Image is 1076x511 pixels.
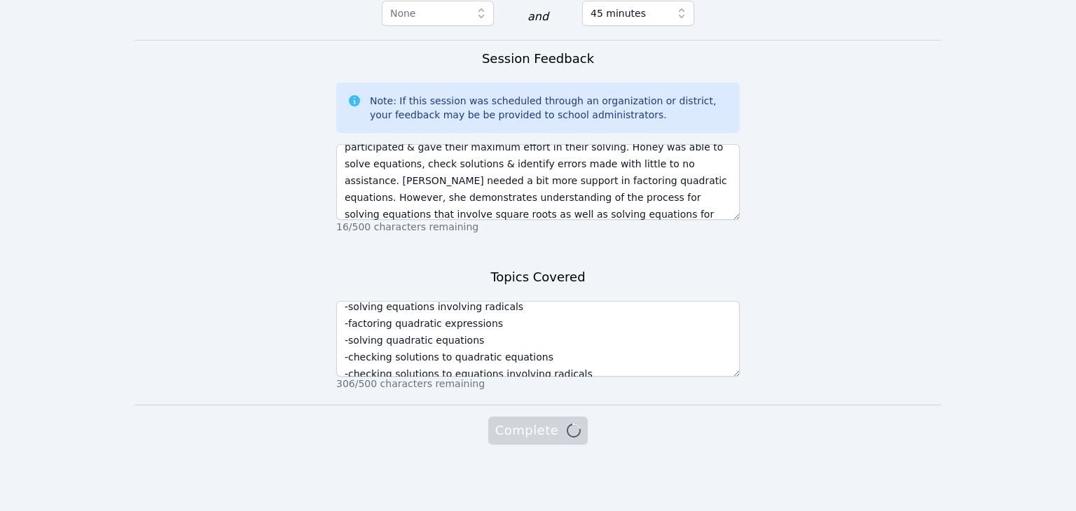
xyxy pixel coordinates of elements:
[591,5,646,22] span: 45 minutes
[490,267,585,287] h3: Topics Covered
[390,8,416,19] span: None
[488,416,588,444] button: Complete
[482,49,594,69] h3: Session Feedback
[527,8,549,25] div: and
[382,1,494,26] button: None
[336,220,740,234] p: 16/500 characters remaining
[336,301,740,377] textarea: -solving equations involving radicals -factoring quadratic expressions -solving quadratic equatio...
[582,1,694,26] button: 45 minutes
[495,421,581,440] span: Complete
[336,377,740,391] p: 306/500 characters remaining
[336,144,740,220] textarea: The students worked effectively on solving their equations. The students participated & gave thei...
[370,94,729,122] div: Note: If this session was scheduled through an organization or district, your feedback may be be ...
